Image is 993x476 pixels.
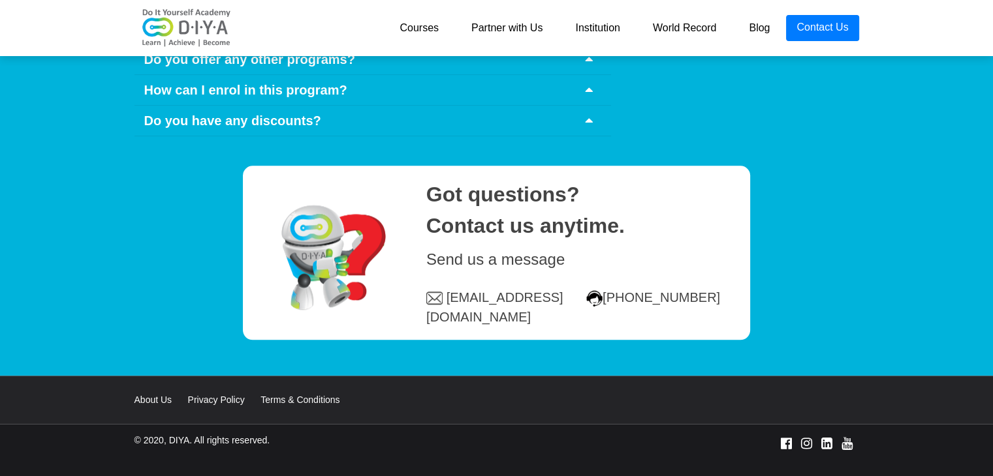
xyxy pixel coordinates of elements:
a: Partner with Us [455,15,559,41]
a: Courses [383,15,455,41]
img: Diya%20Mascot2-min.png [266,182,407,323]
a: Privacy Policy [188,394,258,405]
a: Institution [559,15,636,41]
div: [PHONE_NUMBER] [576,288,737,327]
span: Do you offer any other programs? [144,52,355,67]
img: slide-17-icon2.png [586,290,603,307]
img: logo-v2.png [134,8,239,48]
div: Send us a message [417,248,737,271]
a: About Us [134,394,185,405]
span: How can I enrol in this program? [144,83,347,97]
span: Do you have any discounts? [144,113,321,128]
a: Contact Us [786,15,859,41]
a: World Record [637,15,733,41]
a: [EMAIL_ADDRESS][DOMAIN_NAME] [426,290,563,324]
a: Blog [733,15,786,41]
div: Got questions? Contact us anytime. [417,179,737,241]
img: slide-17-icon1.png [426,291,443,305]
div: © 2020, DIYA. All rights reserved. [125,434,621,453]
a: Terms & Conditions [260,394,353,405]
